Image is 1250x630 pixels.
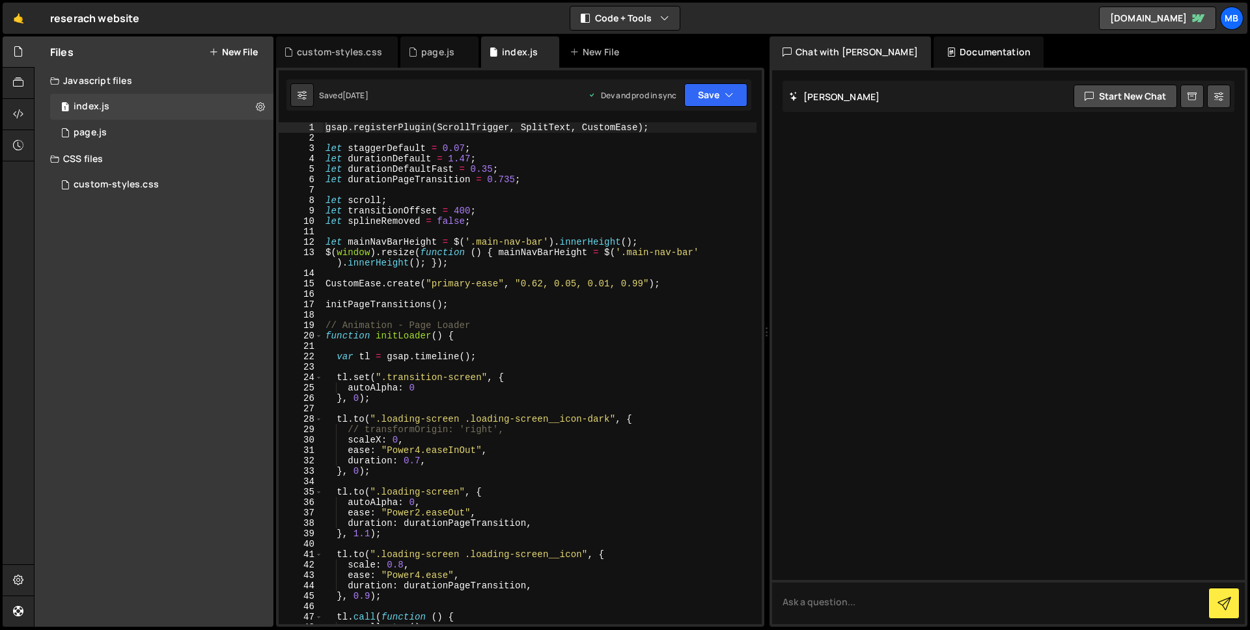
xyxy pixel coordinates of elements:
[35,68,273,94] div: Javascript files
[279,435,323,445] div: 30
[279,289,323,299] div: 16
[279,601,323,612] div: 46
[684,83,747,107] button: Save
[279,476,323,487] div: 34
[61,103,69,113] span: 1
[279,424,323,435] div: 29
[297,46,382,59] div: custom-styles.css
[279,143,323,154] div: 3
[279,393,323,404] div: 26
[279,591,323,601] div: 45
[74,101,109,113] div: index.js
[50,120,273,146] div: 10476/23772.js
[279,226,323,237] div: 11
[279,549,323,560] div: 41
[1099,7,1216,30] a: [DOMAIN_NAME]
[279,362,323,372] div: 23
[279,560,323,570] div: 42
[279,174,323,185] div: 6
[50,172,273,198] div: 10476/38631.css
[279,237,323,247] div: 12
[789,90,880,103] h2: [PERSON_NAME]
[279,279,323,289] div: 15
[279,528,323,539] div: 39
[279,518,323,528] div: 38
[279,268,323,279] div: 14
[279,445,323,456] div: 31
[279,185,323,195] div: 7
[279,570,323,581] div: 43
[50,10,140,26] div: reserach website
[279,372,323,383] div: 24
[74,127,107,139] div: page.js
[50,45,74,59] h2: Files
[1220,7,1243,30] a: MB
[279,331,323,341] div: 20
[279,216,323,226] div: 10
[570,7,680,30] button: Code + Tools
[279,404,323,414] div: 27
[319,90,368,101] div: Saved
[279,466,323,476] div: 33
[279,612,323,622] div: 47
[570,46,624,59] div: New File
[279,581,323,591] div: 44
[279,456,323,466] div: 32
[342,90,368,101] div: [DATE]
[279,487,323,497] div: 35
[279,206,323,216] div: 9
[279,133,323,143] div: 2
[934,36,1044,68] div: Documentation
[50,94,273,120] div: 10476/23765.js
[279,508,323,518] div: 37
[35,146,273,172] div: CSS files
[74,179,159,191] div: custom-styles.css
[279,320,323,331] div: 19
[279,383,323,393] div: 25
[279,154,323,164] div: 4
[279,164,323,174] div: 5
[279,195,323,206] div: 8
[279,341,323,351] div: 21
[1074,85,1177,108] button: Start new chat
[588,90,676,101] div: Dev and prod in sync
[279,414,323,424] div: 28
[770,36,931,68] div: Chat with [PERSON_NAME]
[279,351,323,362] div: 22
[279,247,323,268] div: 13
[279,122,323,133] div: 1
[421,46,454,59] div: page.js
[279,497,323,508] div: 36
[3,3,35,34] a: 🤙
[279,310,323,320] div: 18
[279,539,323,549] div: 40
[502,46,538,59] div: index.js
[209,47,258,57] button: New File
[279,299,323,310] div: 17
